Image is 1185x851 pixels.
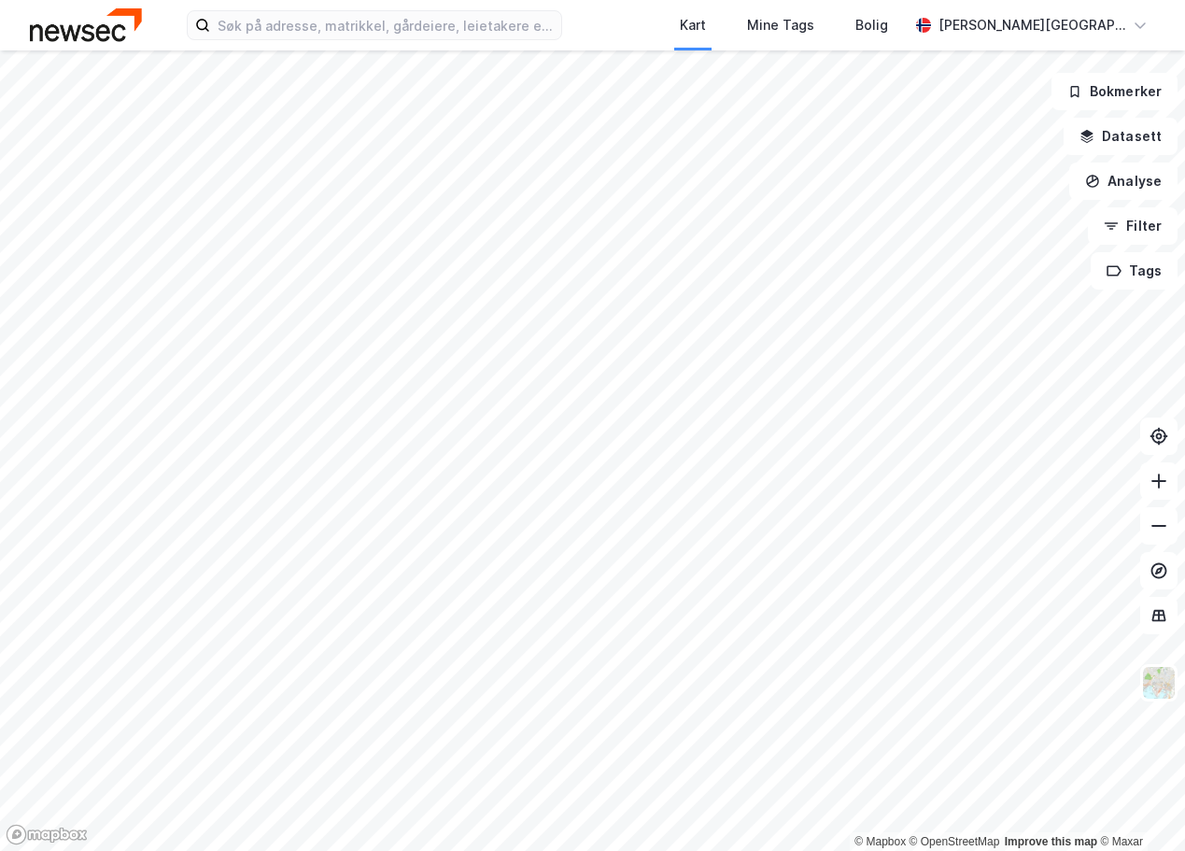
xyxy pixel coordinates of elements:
[30,8,142,41] img: newsec-logo.f6e21ccffca1b3a03d2d.png
[1091,252,1178,290] button: Tags
[1005,835,1097,848] a: Improve this map
[680,14,706,36] div: Kart
[6,824,88,845] a: Mapbox homepage
[938,14,1125,36] div: [PERSON_NAME][GEOGRAPHIC_DATA]
[1092,761,1185,851] div: Kontrollprogram for chat
[1088,207,1178,245] button: Filter
[854,835,906,848] a: Mapbox
[1051,73,1178,110] button: Bokmerker
[747,14,814,36] div: Mine Tags
[1092,761,1185,851] iframe: Chat Widget
[1069,163,1178,200] button: Analyse
[210,11,561,39] input: Søk på adresse, matrikkel, gårdeiere, leietakere eller personer
[1064,118,1178,155] button: Datasett
[855,14,888,36] div: Bolig
[1141,665,1177,701] img: Z
[910,835,1000,848] a: OpenStreetMap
